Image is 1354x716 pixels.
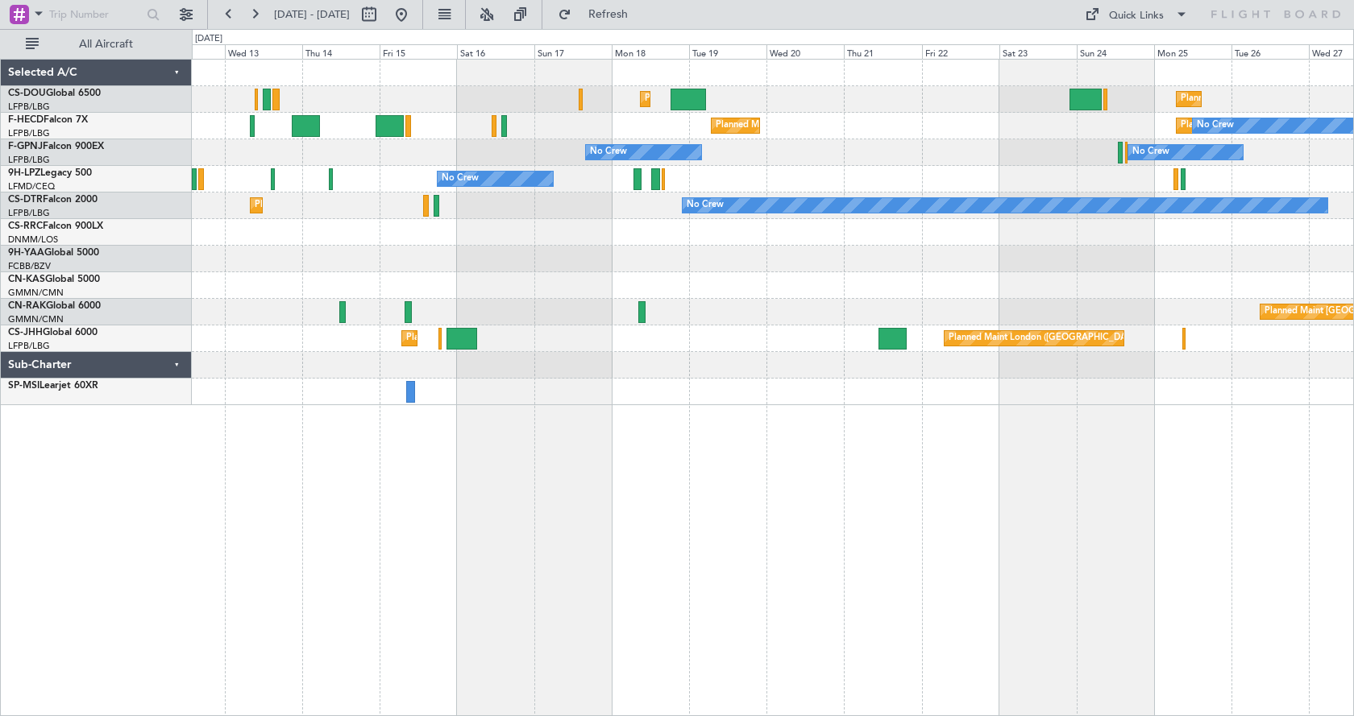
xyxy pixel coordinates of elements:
a: FCBB/BZV [8,260,51,272]
a: CS-JHHGlobal 6000 [8,328,98,337]
span: CN-RAK [8,301,46,311]
span: Refresh [575,9,642,20]
div: No Crew [1132,140,1169,164]
div: [DATE] [195,32,222,46]
span: SP-MSI [8,381,39,391]
div: No Crew [590,140,627,164]
div: Sat 16 [457,44,534,59]
a: LFPB/LBG [8,154,50,166]
div: Fri 15 [380,44,457,59]
button: All Aircraft [18,31,175,57]
span: [DATE] - [DATE] [274,7,350,22]
span: CS-RRC [8,221,43,231]
div: Wed 20 [766,44,844,59]
a: CS-DOUGlobal 6500 [8,89,101,98]
a: LFPB/LBG [8,101,50,113]
div: Tue 19 [689,44,766,59]
span: 9H-YAA [8,248,44,258]
a: LFPB/LBG [8,207,50,219]
a: GMMN/CMN [8,313,64,325]
span: F-HECD [8,115,44,125]
a: F-GPNJFalcon 900EX [8,142,104,151]
a: LFPB/LBG [8,127,50,139]
span: F-GPNJ [8,142,43,151]
span: CS-DOU [8,89,46,98]
div: Planned Maint Sofia [255,193,337,217]
span: CS-JHH [8,328,43,337]
span: 9H-LPZ [8,168,40,178]
div: Sun 24 [1077,44,1154,59]
div: No Crew [442,167,479,191]
span: CS-DTR [8,195,43,205]
button: Quick Links [1077,2,1196,27]
input: Trip Number [49,2,142,27]
div: Sat 23 [999,44,1077,59]
a: CS-RRCFalcon 900LX [8,221,103,231]
a: F-HECDFalcon 7X [8,115,88,125]
span: CN-KAS [8,275,45,284]
div: Planned Maint London ([GEOGRAPHIC_DATA]) [949,326,1141,350]
div: Thu 21 [844,44,921,59]
div: Quick Links [1109,8,1164,24]
span: All Aircraft [42,39,170,50]
div: Planned Maint [GEOGRAPHIC_DATA] ([GEOGRAPHIC_DATA]) [406,326,660,350]
div: Fri 22 [922,44,999,59]
div: Mon 25 [1154,44,1231,59]
a: SP-MSILearjet 60XR [8,381,98,391]
a: CS-DTRFalcon 2000 [8,195,98,205]
a: DNMM/LOS [8,234,58,246]
div: No Crew [1197,114,1234,138]
a: GMMN/CMN [8,287,64,299]
a: 9H-YAAGlobal 5000 [8,248,99,258]
button: Refresh [550,2,647,27]
div: Sun 17 [534,44,612,59]
a: 9H-LPZLegacy 500 [8,168,92,178]
div: Thu 14 [302,44,380,59]
a: LFPB/LBG [8,340,50,352]
a: LFMD/CEQ [8,180,55,192]
div: Planned Maint [GEOGRAPHIC_DATA] ([GEOGRAPHIC_DATA]) [716,114,970,138]
div: No Crew [687,193,724,217]
div: Wed 13 [225,44,302,59]
a: CN-RAKGlobal 6000 [8,301,101,311]
div: Mon 18 [612,44,689,59]
div: Planned Maint [GEOGRAPHIC_DATA] ([GEOGRAPHIC_DATA]) [645,87,899,111]
div: Tue 26 [1231,44,1309,59]
a: CN-KASGlobal 5000 [8,275,100,284]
